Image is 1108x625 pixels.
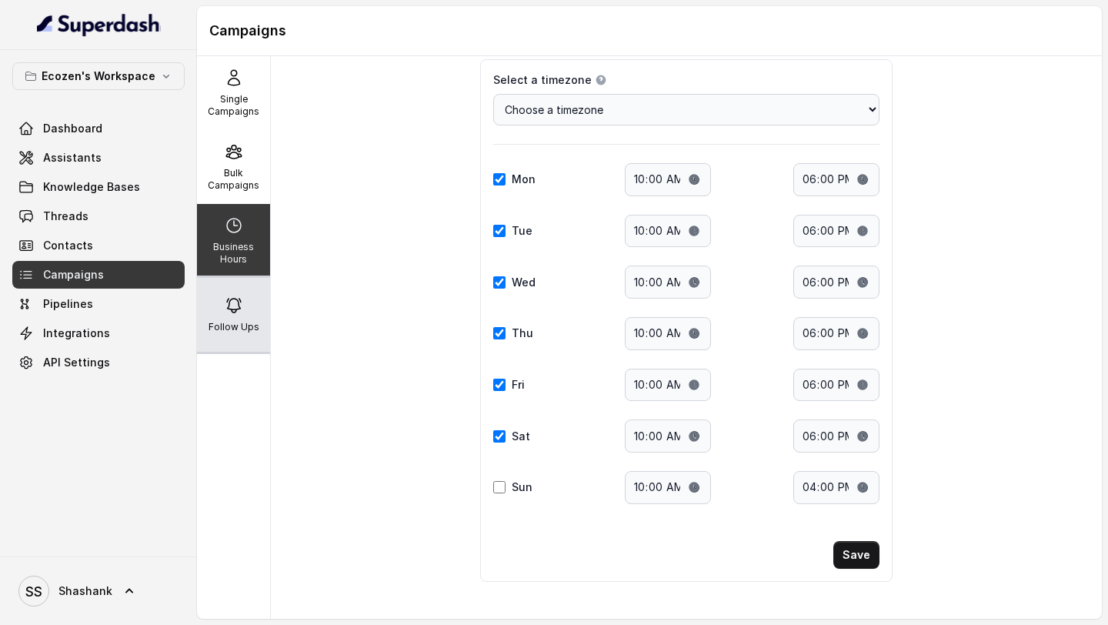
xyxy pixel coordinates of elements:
span: Campaigns [43,267,104,282]
img: light.svg [37,12,161,37]
label: Mon [512,172,536,187]
span: Dashboard [43,121,102,136]
a: Dashboard [12,115,185,142]
a: Knowledge Bases [12,173,185,201]
span: Contacts [43,238,93,253]
label: Tue [512,223,532,239]
span: Shashank [58,583,112,599]
p: Ecozen's Workspace [42,67,155,85]
a: Shashank [12,570,185,613]
p: Bulk Campaigns [203,167,264,192]
span: Integrations [43,326,110,341]
label: Sat [512,429,530,444]
span: Knowledge Bases [43,179,140,195]
button: Save [833,541,879,569]
button: Ecozen's Workspace [12,62,185,90]
p: Business Hours [203,241,264,266]
a: Threads [12,202,185,230]
h1: Campaigns [209,18,1090,43]
p: Single Campaigns [203,93,264,118]
text: SS [25,583,42,600]
label: Wed [512,275,536,290]
a: Campaigns [12,261,185,289]
span: Assistants [43,150,102,165]
span: Pipelines [43,296,93,312]
a: Pipelines [12,290,185,318]
p: Follow Ups [209,321,259,333]
label: Thu [512,326,533,341]
label: Sun [512,480,532,495]
span: API Settings [43,355,110,370]
label: Fri [512,377,525,393]
button: Select a timezone [595,74,607,86]
a: API Settings [12,349,185,376]
span: Threads [43,209,88,224]
a: Assistants [12,144,185,172]
a: Integrations [12,319,185,347]
span: Select a timezone [493,72,592,88]
a: Contacts [12,232,185,259]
